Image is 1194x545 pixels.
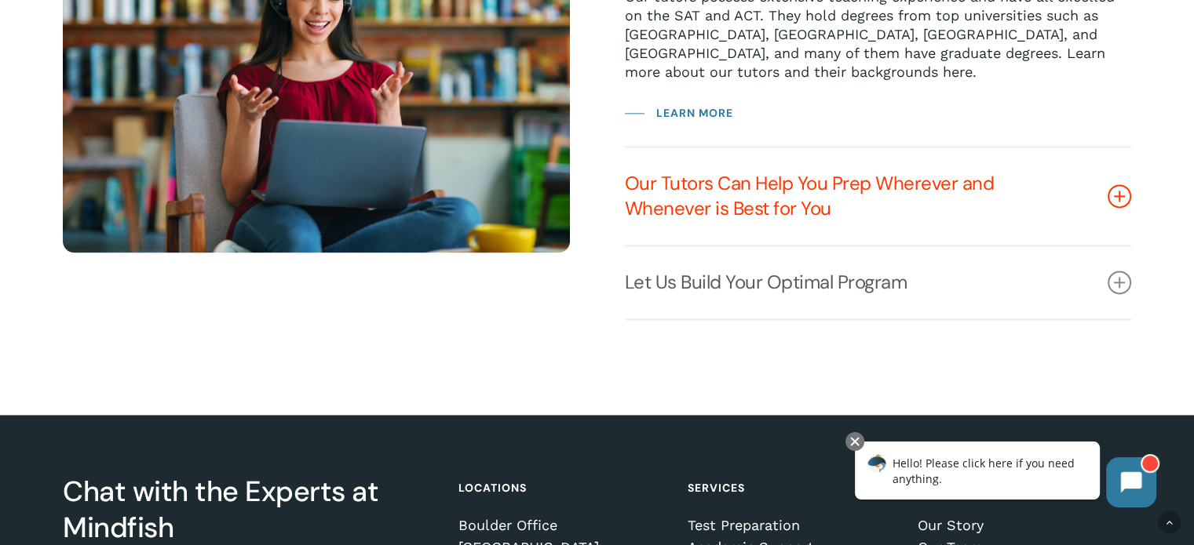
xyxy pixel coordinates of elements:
a: Our Story [918,518,1126,533]
a: Test Preparation [688,518,896,533]
span: Learn More [656,104,733,122]
a: Learn More [625,104,733,122]
h4: Services [688,474,896,502]
iframe: Chatbot [838,429,1172,523]
a: Boulder Office [458,518,666,533]
a: Let Us Build Your Optimal Program [625,246,1132,318]
h4: Locations [458,474,666,502]
a: Our Tutors Can Help You Prep Wherever and Whenever is Best for You [625,147,1132,245]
